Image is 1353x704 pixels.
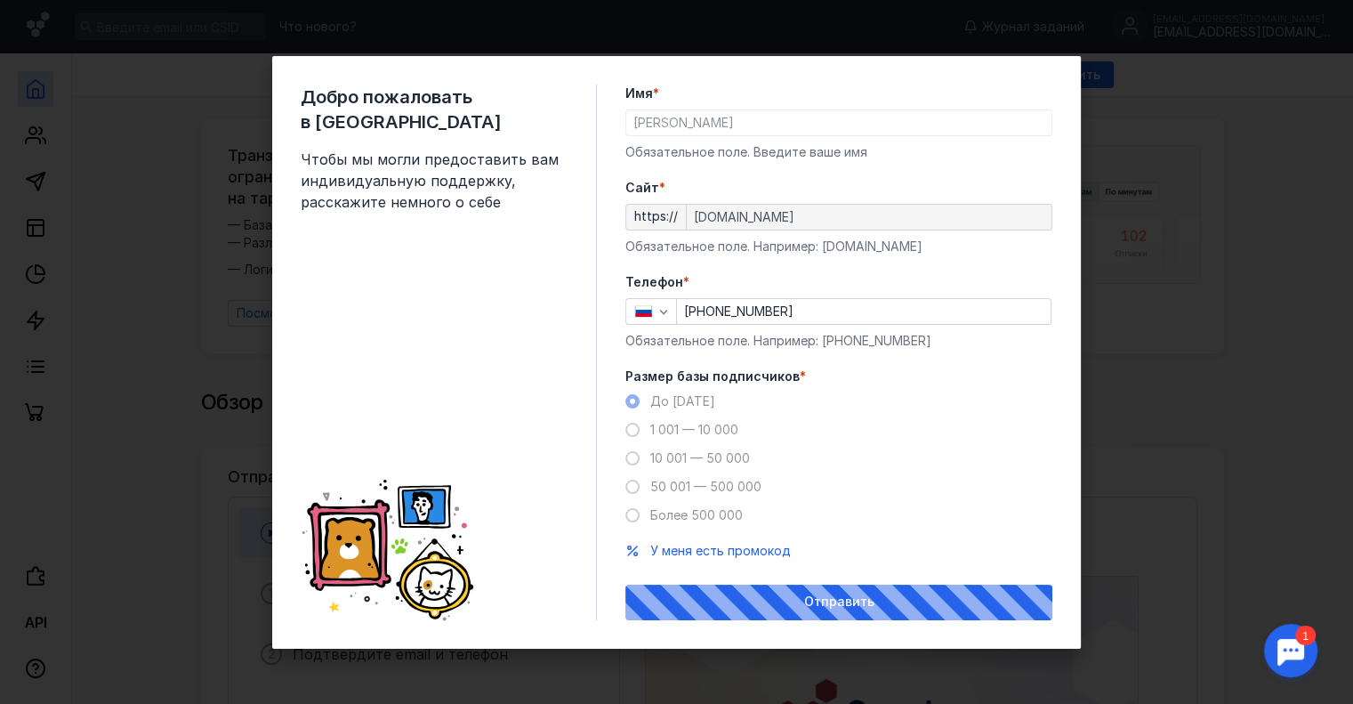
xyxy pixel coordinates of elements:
[301,85,568,134] span: Добро пожаловать в [GEOGRAPHIC_DATA]
[625,179,659,197] span: Cайт
[40,11,60,30] div: 1
[625,273,683,291] span: Телефон
[650,543,791,558] span: У меня есть промокод
[625,238,1052,255] div: Обязательное поле. Например: [DOMAIN_NAME]
[625,368,800,385] span: Размер базы подписчиков
[625,143,1052,161] div: Обязательное поле. Введите ваше имя
[625,85,653,102] span: Имя
[650,542,791,560] button: У меня есть промокод
[625,332,1052,350] div: Обязательное поле. Например: [PHONE_NUMBER]
[301,149,568,213] span: Чтобы мы могли предоставить вам индивидуальную поддержку, расскажите немного о себе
